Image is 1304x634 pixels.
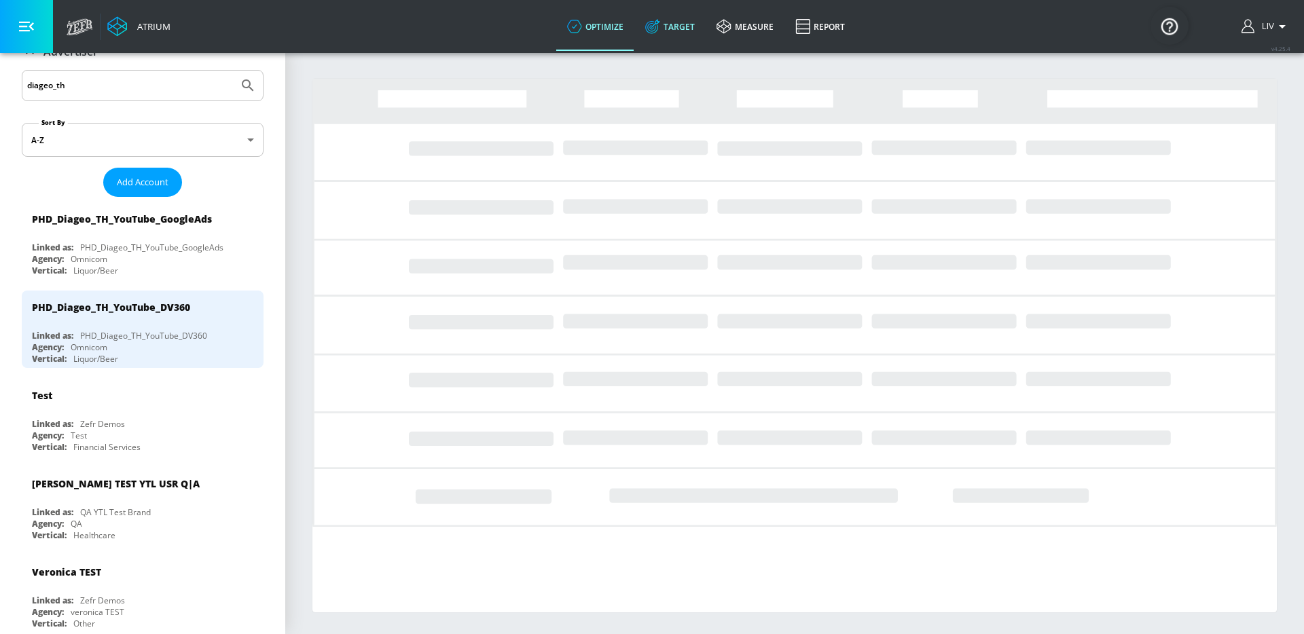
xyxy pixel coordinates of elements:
[22,202,264,280] div: PHD_Diageo_TH_YouTube_GoogleAdsLinked as:PHD_Diageo_TH_YouTube_GoogleAdsAgency:OmnicomVertical:Li...
[73,618,95,629] div: Other
[22,467,264,544] div: [PERSON_NAME] TEST YTL USR Q|ALinked as:QA YTL Test BrandAgency:QAVertical:Healthcare
[32,242,73,253] div: Linked as:
[32,253,64,265] div: Agency:
[80,242,223,253] div: PHD_Diageo_TH_YouTube_GoogleAds
[1151,7,1189,45] button: Open Resource Center
[22,555,264,633] div: Veronica TESTLinked as:Zefr DemosAgency:veronica TESTVertical:Other
[80,506,151,518] div: QA YTL Test Brand
[22,291,264,368] div: PHD_Diageo_TH_YouTube_DV360Linked as:PHD_Diageo_TH_YouTube_DV360Agency:OmnicomVertical:Liquor/Beer
[32,441,67,453] div: Vertical:
[71,341,107,353] div: Omnicom
[71,518,82,529] div: QA
[1256,22,1274,31] span: login as: liv.ho@zefr.com
[80,595,125,606] div: Zefr Demos
[706,2,784,51] a: measure
[27,77,233,94] input: Search by name
[32,353,67,365] div: Vertical:
[73,529,115,541] div: Healthcare
[32,418,73,430] div: Linked as:
[39,118,68,127] label: Sort By
[71,253,107,265] div: Omnicom
[117,174,168,190] span: Add Account
[132,20,170,33] div: Atrium
[32,506,73,518] div: Linked as:
[32,265,67,276] div: Vertical:
[22,379,264,456] div: TestLinked as:Zefr DemosAgency:TestVertical:Financial Services
[80,418,125,430] div: Zefr Demos
[32,618,67,629] div: Vertical:
[634,2,706,51] a: Target
[32,529,67,541] div: Vertical:
[32,212,212,225] div: PHD_Diageo_TH_YouTube_GoogleAds
[71,430,87,441] div: Test
[32,518,64,529] div: Agency:
[32,341,64,353] div: Agency:
[103,168,182,197] button: Add Account
[1242,18,1290,35] button: Liv
[556,2,634,51] a: optimize
[32,477,200,490] div: [PERSON_NAME] TEST YTL USR Q|A
[73,353,118,365] div: Liquor/Beer
[71,606,124,618] div: veronica TEST
[233,71,263,100] button: Submit Search
[32,430,64,441] div: Agency:
[32,389,52,402] div: Test
[32,565,101,578] div: Veronica TEST
[73,441,141,453] div: Financial Services
[32,606,64,618] div: Agency:
[73,265,118,276] div: Liquor/Beer
[32,595,73,606] div: Linked as:
[32,330,73,341] div: Linked as:
[32,301,190,314] div: PHD_Diageo_TH_YouTube_DV360
[1271,45,1290,52] span: v 4.25.4
[80,330,207,341] div: PHD_Diageo_TH_YouTube_DV360
[22,123,264,157] div: A-Z
[107,16,170,37] a: Atrium
[784,2,856,51] a: Report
